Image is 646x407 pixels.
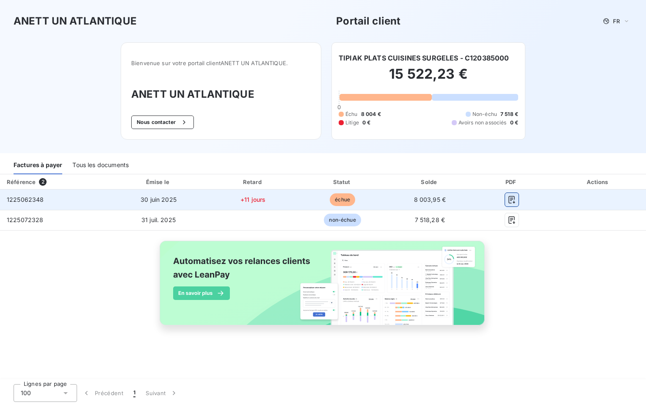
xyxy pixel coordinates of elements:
[414,196,446,203] span: 8 003,95 €
[362,119,370,126] span: 0 €
[330,193,355,206] span: échue
[345,110,358,118] span: Échu
[415,216,445,223] span: 7 518,28 €
[111,178,206,186] div: Émise le
[475,178,549,186] div: PDF
[77,384,128,402] button: Précédent
[339,66,518,91] h2: 15 522,23 €
[14,14,137,29] h3: ANETT UN ATLANTIQUE
[7,179,36,185] div: Référence
[345,119,359,126] span: Litige
[324,214,361,226] span: non-échue
[7,196,44,203] span: 1225062348
[21,389,31,397] span: 100
[336,14,400,29] h3: Portail client
[339,53,509,63] h6: TIPIAK PLATS CUISINES SURGELES - C120385000
[141,196,177,203] span: 30 juin 2025
[128,384,141,402] button: 1
[472,110,497,118] span: Non-échu
[72,157,129,174] div: Tous les documents
[152,236,494,340] img: banner
[300,178,385,186] div: Statut
[131,115,194,129] button: Nous contacter
[141,216,176,223] span: 31 juil. 2025
[552,178,644,186] div: Actions
[337,104,341,110] span: 0
[510,119,518,126] span: 0 €
[131,60,311,66] span: Bienvenue sur votre portail client ANETT UN ATLANTIQUE .
[131,87,311,102] h3: ANETT UN ATLANTIQUE
[361,110,381,118] span: 8 004 €
[389,178,472,186] div: Solde
[613,18,620,25] span: FR
[458,119,507,126] span: Avoirs non associés
[14,157,62,174] div: Factures à payer
[39,178,47,186] span: 2
[133,389,135,397] span: 1
[500,110,518,118] span: 7 518 €
[210,178,297,186] div: Retard
[7,216,44,223] span: 1225072328
[240,196,265,203] span: +11 jours
[141,384,183,402] button: Suivant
